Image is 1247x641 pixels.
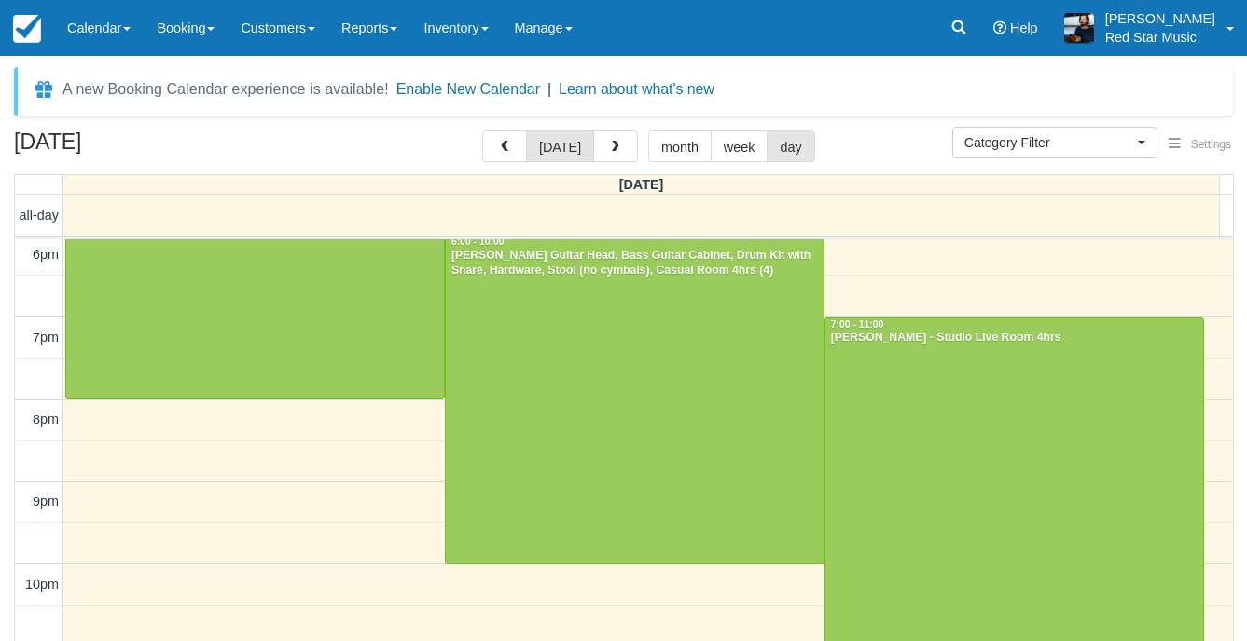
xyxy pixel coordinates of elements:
[14,130,250,165] h2: [DATE]
[711,130,769,162] button: week
[1191,138,1231,151] span: Settings
[33,330,59,345] span: 7pm
[648,130,712,162] button: month
[1157,131,1242,158] button: Settings
[767,130,814,162] button: day
[1105,9,1215,28] p: [PERSON_NAME]
[13,15,41,43] img: checkfront-main-nav-mini-logo.png
[33,494,59,509] span: 9pm
[1064,13,1094,43] img: A1
[20,208,59,223] span: all-day
[33,412,59,427] span: 8pm
[450,249,819,279] div: [PERSON_NAME] Guitar Head, Bass Guitar Cabinet, Drum Kit with Snare, Hardware, Stool (no cymbals)...
[619,177,664,192] span: [DATE]
[33,247,59,262] span: 6pm
[451,237,505,247] span: 6:00 - 10:00
[831,320,884,330] span: 7:00 - 11:00
[559,81,714,97] a: Learn about what's new
[526,130,594,162] button: [DATE]
[445,234,824,564] a: 6:00 - 10:00[PERSON_NAME] Guitar Head, Bass Guitar Cabinet, Drum Kit with Snare, Hardware, Stool ...
[830,331,1199,346] div: [PERSON_NAME] - Studio Live Room 4hrs
[952,127,1157,158] button: Category Filter
[964,133,1133,152] span: Category Filter
[1010,20,1038,35] span: Help
[1105,28,1215,47] p: Red Star Music
[25,577,59,592] span: 10pm
[993,21,1006,34] i: Help
[62,78,389,101] div: A new Booking Calendar experience is available!
[396,80,540,99] button: Enable New Calendar
[547,81,551,97] span: |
